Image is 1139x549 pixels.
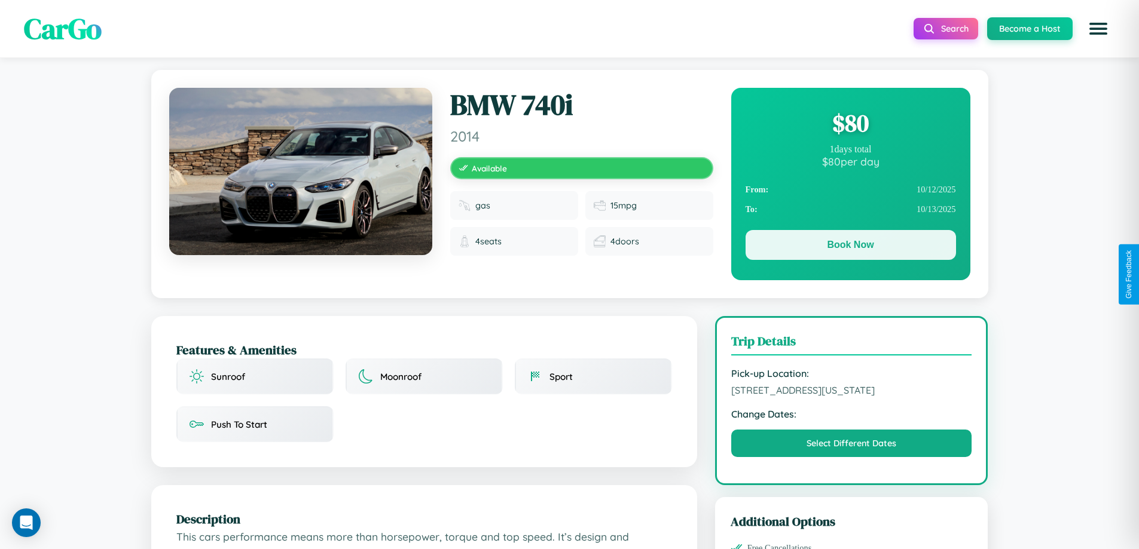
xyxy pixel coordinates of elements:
[549,371,573,382] span: Sport
[746,230,956,260] button: Book Now
[459,235,471,247] img: Seats
[594,200,606,211] img: Fuel efficiency
[459,200,471,211] img: Fuel type
[176,510,672,527] h2: Description
[731,408,972,420] strong: Change Dates:
[746,200,956,219] div: 10 / 13 / 2025
[211,419,267,430] span: Push To Start
[450,127,713,145] span: 2014
[380,371,422,382] span: Moonroof
[746,204,758,214] strong: To:
[610,236,639,247] span: 4 doors
[746,144,956,155] div: 1 days total
[472,163,507,173] span: Available
[169,88,432,255] img: BMW 740i 2014
[731,367,972,379] strong: Pick-up Location:
[450,88,713,122] h1: BMW 740i
[731,332,972,355] h3: Trip Details
[731,513,973,530] h3: Additional Options
[610,200,637,211] span: 15 mpg
[746,107,956,139] div: $ 80
[914,18,978,39] button: Search
[1125,250,1133,299] div: Give Feedback
[1082,12,1115,45] button: Open menu
[731,384,972,396] span: [STREET_ADDRESS][US_STATE]
[594,235,606,247] img: Doors
[24,9,102,48] span: CarGo
[176,341,672,358] h2: Features & Amenities
[475,236,502,247] span: 4 seats
[475,200,490,211] span: gas
[746,185,769,195] strong: From:
[12,508,41,537] div: Open Intercom Messenger
[746,180,956,200] div: 10 / 12 / 2025
[731,430,972,457] button: Select Different Dates
[746,155,956,168] div: $ 80 per day
[941,23,969,34] span: Search
[987,17,1073,40] button: Become a Host
[211,371,245,382] span: Sunroof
